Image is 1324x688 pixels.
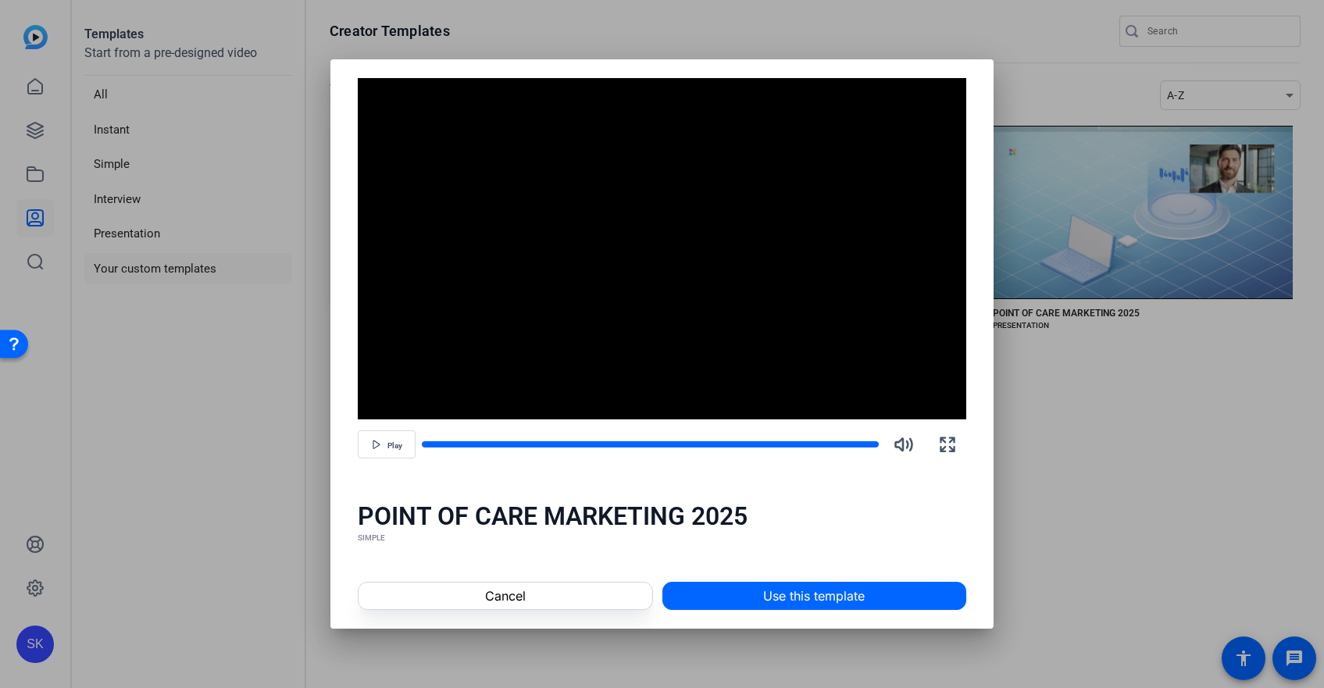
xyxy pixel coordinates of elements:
button: Fullscreen [929,426,966,463]
button: Play [358,430,416,458]
span: Cancel [485,586,526,605]
button: Mute [885,426,923,463]
div: POINT OF CARE MARKETING 2025 [358,501,966,532]
span: Play [387,441,402,451]
span: Use this template [763,586,865,605]
button: Use this template [662,582,966,610]
div: Video Player [358,78,966,420]
button: Cancel [358,582,652,610]
div: SIMPLE [358,532,966,544]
